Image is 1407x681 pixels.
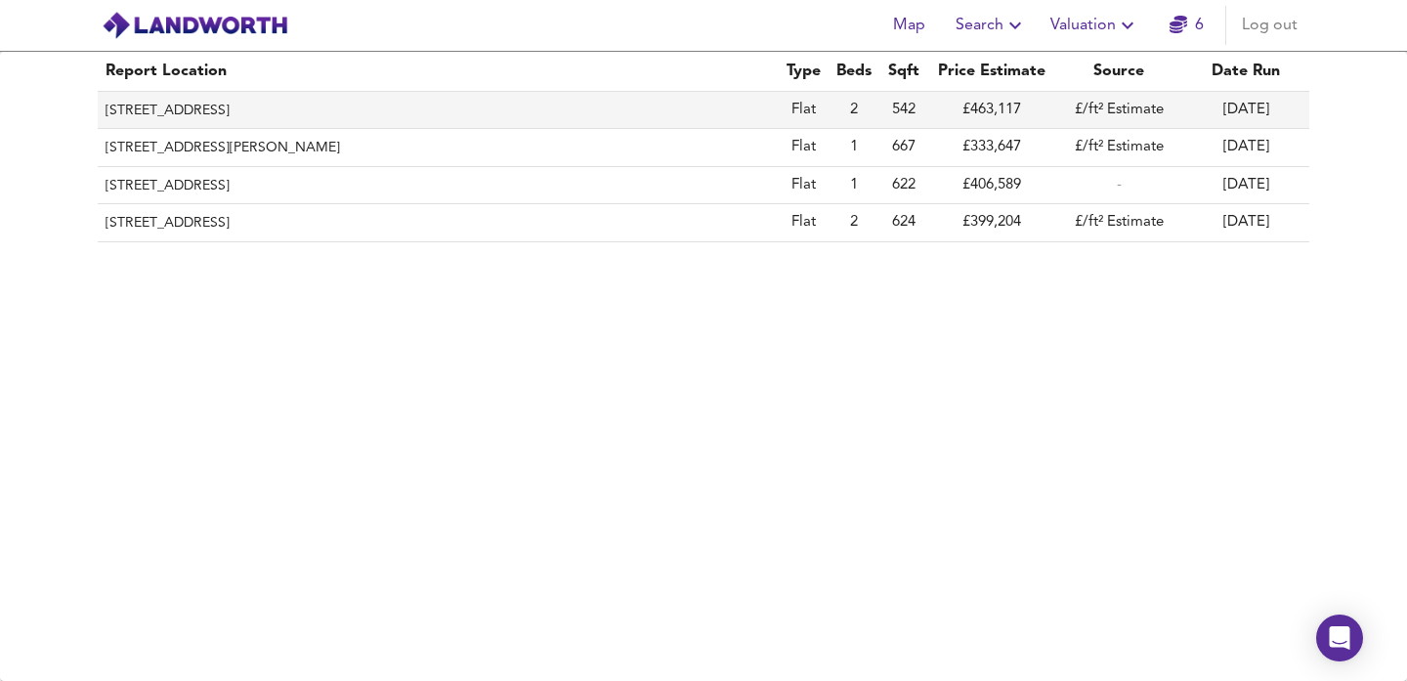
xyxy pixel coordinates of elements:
[1055,204,1182,241] td: £/ft² Estimate
[936,60,1047,83] div: Price Estimate
[1055,92,1182,129] td: £/ft² Estimate
[98,92,779,129] th: [STREET_ADDRESS]
[829,167,879,204] td: 1
[1242,12,1298,39] span: Log out
[1316,615,1363,661] div: Open Intercom Messenger
[879,129,928,166] td: 667
[1063,60,1174,83] div: Source
[879,92,928,129] td: 542
[1170,12,1204,39] a: 6
[928,204,1055,241] td: £399,204
[956,12,1027,39] span: Search
[829,204,879,241] td: 2
[779,167,829,204] td: Flat
[829,129,879,166] td: 1
[887,60,920,83] div: Sqft
[78,52,1329,242] table: simple table
[879,167,928,204] td: 622
[98,52,779,92] th: Report Location
[1190,60,1301,83] div: Date Run
[1182,204,1309,241] td: [DATE]
[928,129,1055,166] td: £333,647
[1050,12,1139,39] span: Valuation
[779,204,829,241] td: Flat
[1182,167,1309,204] td: [DATE]
[98,167,779,204] th: [STREET_ADDRESS]
[1055,129,1182,166] td: £/ft² Estimate
[98,129,779,166] th: [STREET_ADDRESS][PERSON_NAME]
[1043,6,1147,45] button: Valuation
[829,92,879,129] td: 2
[1182,129,1309,166] td: [DATE]
[948,6,1035,45] button: Search
[98,204,779,241] th: [STREET_ADDRESS]
[885,12,932,39] span: Map
[1234,6,1305,45] button: Log out
[779,129,829,166] td: Flat
[836,60,872,83] div: Beds
[928,92,1055,129] td: £463,117
[1155,6,1217,45] button: 6
[877,6,940,45] button: Map
[102,11,288,40] img: logo
[1117,178,1122,192] span: -
[879,204,928,241] td: 624
[787,60,821,83] div: Type
[928,167,1055,204] td: £406,589
[779,92,829,129] td: Flat
[1182,92,1309,129] td: [DATE]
